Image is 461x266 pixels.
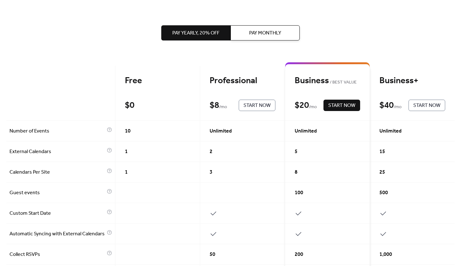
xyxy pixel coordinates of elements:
[210,100,219,111] div: $ 8
[9,210,105,217] span: Custom Start Date
[210,75,275,86] div: Professional
[125,75,191,86] div: Free
[379,127,402,135] span: Unlimited
[125,169,128,176] span: 1
[9,230,105,238] span: Automatic Syncing with External Calendars
[295,148,298,156] span: 5
[394,103,402,111] span: / mo
[328,102,355,109] span: Start Now
[243,102,271,109] span: Start Now
[210,148,212,156] span: 2
[161,25,231,40] button: Pay Yearly, 20% off
[295,251,303,258] span: 200
[379,169,385,176] span: 25
[295,100,309,111] div: $ 20
[239,100,275,111] button: Start Now
[125,148,128,156] span: 1
[323,100,360,111] button: Start Now
[9,189,105,197] span: Guest events
[9,127,105,135] span: Number of Events
[379,251,392,258] span: 1,000
[295,127,317,135] span: Unlimited
[9,251,105,258] span: Collect RSVPs
[125,100,134,111] div: $ 0
[172,29,219,37] span: Pay Yearly, 20% off
[379,148,385,156] span: 15
[219,103,227,111] span: / mo
[249,29,281,37] span: Pay Monthly
[409,100,445,111] button: Start Now
[309,103,317,111] span: / mo
[295,189,303,197] span: 100
[210,127,232,135] span: Unlimited
[379,100,394,111] div: $ 40
[231,25,300,40] button: Pay Monthly
[379,189,388,197] span: 500
[9,169,105,176] span: Calendars Per Site
[210,251,215,258] span: 50
[295,75,360,86] div: Business
[9,148,105,156] span: External Calendars
[413,102,440,109] span: Start Now
[329,79,357,86] span: BEST VALUE
[210,169,212,176] span: 3
[125,127,131,135] span: 10
[379,75,445,86] div: Business+
[295,169,298,176] span: 8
